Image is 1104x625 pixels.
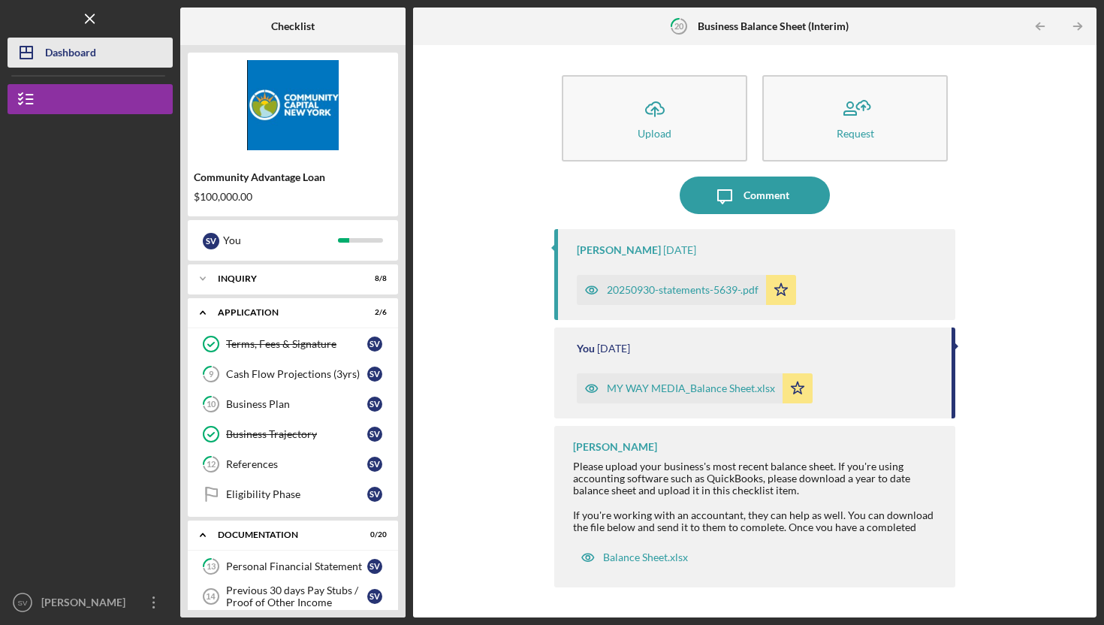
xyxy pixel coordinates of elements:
[195,419,391,449] a: Business TrajectorySV
[194,171,392,183] div: Community Advantage Loan
[226,560,367,572] div: Personal Financial Statement
[577,373,813,403] button: MY WAY MEDIA_Balance Sheet.xlsx
[206,592,216,601] tspan: 14
[195,581,391,611] a: 14Previous 30 days Pay Stubs / Proof of Other IncomeSV
[360,308,387,317] div: 2 / 6
[18,599,28,607] text: SV
[226,458,367,470] div: References
[597,343,630,355] time: 2025-09-25 00:43
[188,60,398,150] img: Product logo
[226,428,367,440] div: Business Trajectory
[223,228,338,253] div: You
[45,38,96,71] div: Dashboard
[195,329,391,359] a: Terms, Fees & SignatureSV
[207,460,216,470] tspan: 12
[195,551,391,581] a: 13Personal Financial StatementSV
[195,449,391,479] a: 12ReferencesSV
[218,308,349,317] div: Application
[367,559,382,574] div: S V
[562,75,747,162] button: Upload
[837,128,874,139] div: Request
[663,244,696,256] time: 2025-10-14 13:06
[573,460,940,617] div: Please upload your business's most recent balance sheet. If you're using accounting software such...
[698,20,849,32] b: Business Balance Sheet (Interim)
[674,21,684,31] tspan: 20
[573,542,695,572] button: Balance Sheet.xlsx
[367,337,382,352] div: S V
[573,441,657,453] div: [PERSON_NAME]
[607,382,775,394] div: MY WAY MEDIA_Balance Sheet.xlsx
[577,244,661,256] div: [PERSON_NAME]
[360,274,387,283] div: 8 / 8
[367,367,382,382] div: S V
[209,370,214,379] tspan: 9
[226,584,367,608] div: Previous 30 days Pay Stubs / Proof of Other Income
[207,400,216,409] tspan: 10
[195,479,391,509] a: Eligibility PhaseSV
[360,530,387,539] div: 0 / 20
[762,75,948,162] button: Request
[207,562,216,572] tspan: 13
[8,38,173,68] button: Dashboard
[195,389,391,419] a: 10Business PlanSV
[680,177,830,214] button: Comment
[577,343,595,355] div: You
[367,457,382,472] div: S V
[218,274,349,283] div: Inquiry
[226,368,367,380] div: Cash Flow Projections (3yrs)
[194,191,392,203] div: $100,000.00
[226,338,367,350] div: Terms, Fees & Signature
[195,359,391,389] a: 9Cash Flow Projections (3yrs)SV
[367,397,382,412] div: S V
[367,589,382,604] div: S V
[203,233,219,249] div: S V
[744,177,789,214] div: Comment
[271,20,315,32] b: Checklist
[367,487,382,502] div: S V
[226,398,367,410] div: Business Plan
[603,551,688,563] div: Balance Sheet.xlsx
[638,128,671,139] div: Upload
[367,427,382,442] div: S V
[8,587,173,617] button: SV[PERSON_NAME]
[607,284,759,296] div: 20250930-statements-5639-.pdf
[226,488,367,500] div: Eligibility Phase
[218,530,349,539] div: Documentation
[577,275,796,305] button: 20250930-statements-5639-.pdf
[38,587,135,621] div: [PERSON_NAME]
